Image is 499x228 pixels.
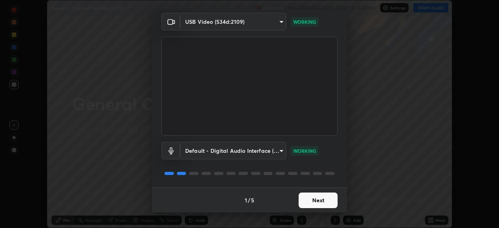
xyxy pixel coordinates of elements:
button: Next [299,193,338,208]
h4: 5 [251,196,254,204]
h4: 1 [245,196,247,204]
div: USB Video (534d:2109) [180,13,286,30]
h4: / [248,196,250,204]
div: USB Video (534d:2109) [180,142,286,159]
p: WORKING [293,147,316,154]
p: WORKING [293,18,316,25]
